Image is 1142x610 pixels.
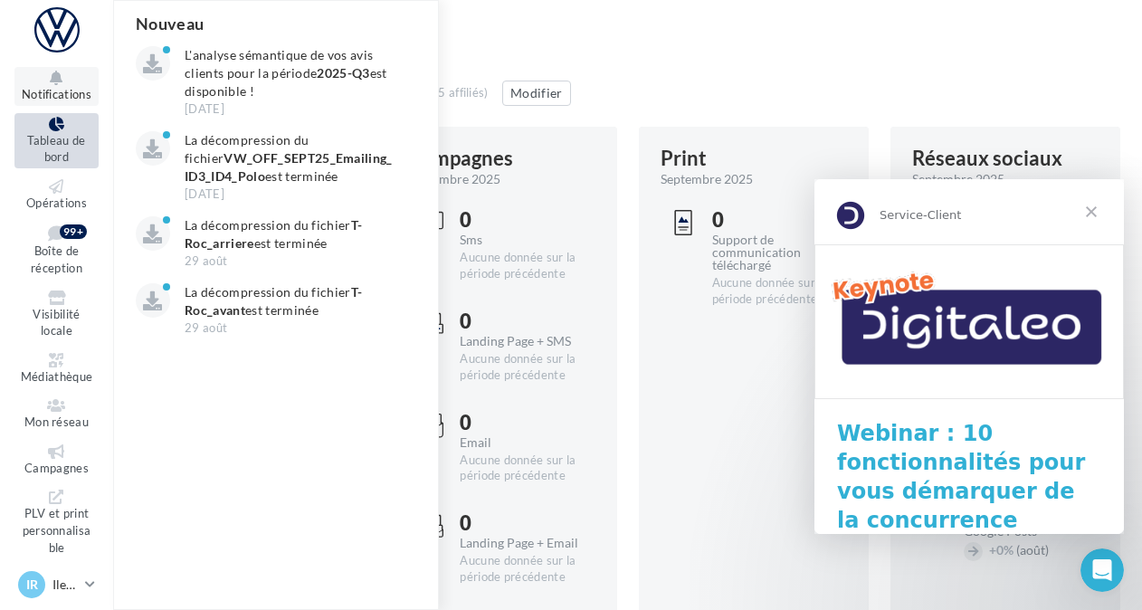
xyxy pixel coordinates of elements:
[502,81,571,106] button: Modifier
[14,176,99,214] a: Opérations
[24,461,89,475] span: Campagnes
[460,436,579,449] div: Email
[135,29,1120,56] div: Tableau de bord
[317,65,369,81] strong: 2025-Q3
[185,322,227,334] span: 29 août
[460,513,579,533] div: 0
[712,275,846,308] div: Aucune donnée sur la période précédente
[33,307,80,338] span: Visibilité locale
[185,217,362,251] strong: T-Roc_arriere
[185,103,224,115] span: [DATE]
[26,195,87,210] span: Opérations
[22,87,91,101] span: Notifications
[712,210,846,230] div: 0
[185,255,227,267] span: 29 août
[460,210,579,230] div: 0
[989,542,1014,558] span: 0%
[52,576,78,594] p: Iles [PERSON_NAME]
[14,486,99,558] a: PLV et print personnalisable
[26,576,38,594] span: IR
[14,441,99,480] a: Campagnes
[60,224,87,239] div: 99+
[408,170,500,188] span: septembre 2025
[1016,542,1049,558] span: (août)
[460,250,579,282] div: Aucune donnée sur la période précédente
[14,349,99,388] a: Médiathèque
[912,148,1062,168] div: Réseaux sociaux
[23,507,91,555] span: PLV et print personnalisable
[14,113,99,168] a: Tableau de bord
[185,150,393,184] strong: VW_OFF_SEPT25_Emailing_ID3_ID4_Polo
[185,283,395,319] p: La décompression du fichier est terminée
[408,148,513,168] div: Campagnes
[460,311,579,331] div: 0
[31,244,82,276] span: Boîte de réception
[712,234,846,272] div: Support de communication téléchargé
[460,537,579,549] div: Landing Page + Email
[185,216,395,253] p: La décompression du fichier est terminée
[1080,548,1124,592] iframe: Intercom live chat
[460,351,579,384] div: Aucune donnée sur la période précédente
[460,553,579,586] div: Aucune donnée sur la période précédente
[185,284,362,318] strong: T-Roc_avant
[964,525,1098,538] div: Google Posts
[460,234,579,246] div: Sms
[460,335,579,348] div: Landing Page + SMS
[661,148,707,168] div: Print
[14,395,99,434] a: Mon réseau
[661,170,753,188] span: septembre 2025
[21,369,93,384] span: Médiathèque
[185,131,395,186] p: La décompression du fichier est terminée
[128,15,425,32] div: Nouveau
[14,221,99,279] a: Boîte de réception 99+
[814,179,1124,534] iframe: Intercom live chat message
[27,133,85,165] span: Tableau de bord
[912,170,1004,188] span: septembre 2025
[14,287,99,342] a: Visibilité locale
[419,85,489,100] div: (585 affiliés)
[185,46,395,100] p: L'analyse sémantique de vos avis clients pour la période est disponible !
[14,567,99,602] a: IR Iles [PERSON_NAME]
[24,415,89,429] span: Mon réseau
[460,453,579,485] div: Aucune donnée sur la période précédente
[460,413,579,433] div: 0
[14,67,99,106] button: Notifications Nouveau L'analyse sémantique de vos avis clients pour la période2025-Q3est disponib...
[989,542,996,558] span: +
[185,188,224,200] span: [DATE]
